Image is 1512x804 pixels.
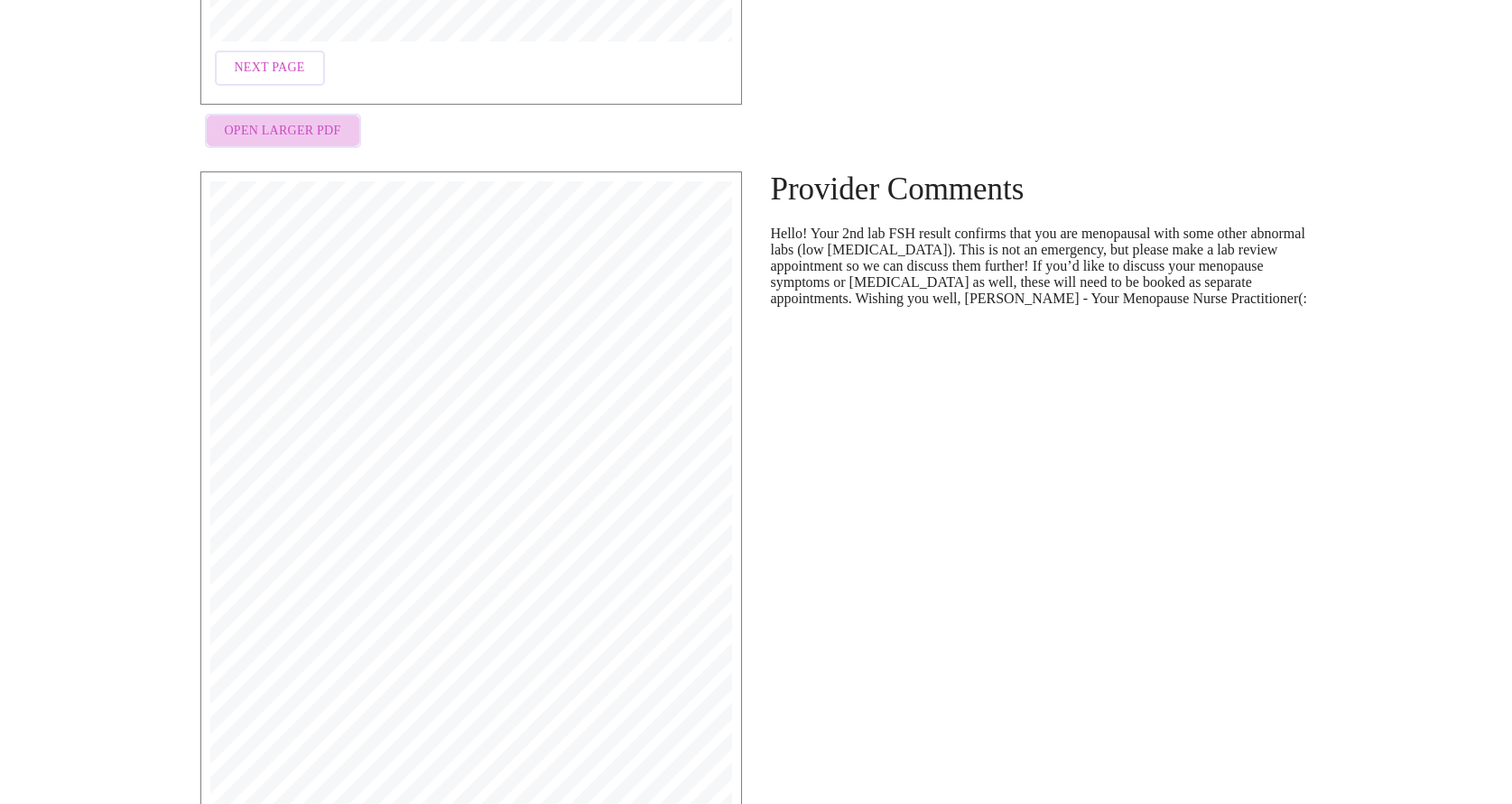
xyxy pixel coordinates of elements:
span: Open Larger PDF [225,120,341,143]
button: Open Larger PDF [205,114,361,149]
h4: Provider Comments [771,171,1313,208]
button: Next Page [215,51,325,86]
span: Next Page [235,57,305,79]
p: Hello! Your 2nd lab FSH result confirms that you are menopausal with some other abnormal labs (lo... [771,226,1313,307]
